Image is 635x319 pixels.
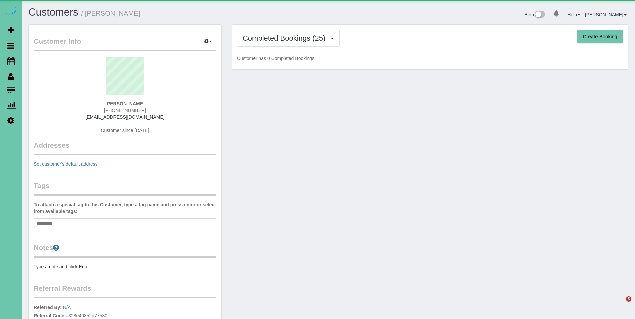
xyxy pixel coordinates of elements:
button: Create Booking [577,30,623,44]
a: Beta [525,12,545,17]
img: Automaid Logo [4,7,17,16]
a: [EMAIL_ADDRESS][DOMAIN_NAME] [85,114,164,120]
small: / [PERSON_NAME] [81,10,140,17]
a: [PERSON_NAME] [585,12,627,17]
a: Help [567,12,580,17]
pre: Type a note and click Enter [34,263,216,270]
legend: Customer Info [34,36,216,51]
legend: Referral Rewards [34,283,216,298]
p: Customer has 0 Completed Bookings [237,55,623,62]
strong: [PERSON_NAME] [105,101,144,106]
button: Completed Bookings (25) [237,30,340,47]
a: Customers [28,6,78,18]
span: Customer since [DATE] [101,128,149,133]
legend: Tags [34,181,216,196]
span: [PHONE_NUMBER] [104,108,146,113]
span: Completed Bookings (25) [243,34,329,42]
iframe: Intercom live chat [612,296,628,312]
label: Referred By: [34,304,62,311]
legend: Notes [34,243,216,258]
a: N/A [63,305,71,310]
label: To attach a special tag to this Customer, type a tag name and press enter or select from availabl... [34,201,216,215]
img: New interface [534,11,545,19]
span: 5 [626,296,631,302]
a: Set customer's default address [34,161,98,167]
label: Referral Code: [34,312,66,319]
